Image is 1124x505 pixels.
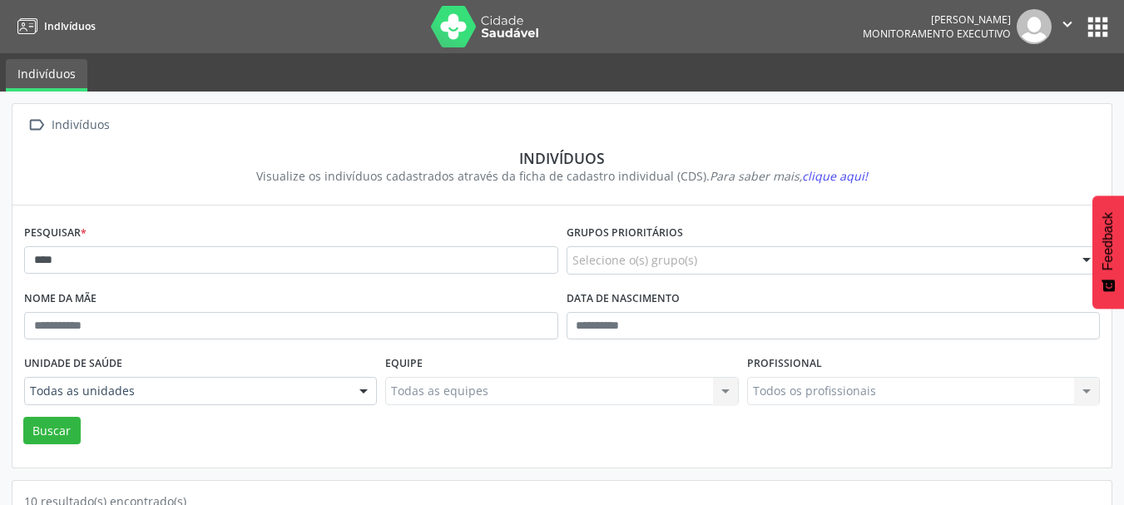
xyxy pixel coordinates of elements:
[1017,9,1052,44] img: img
[802,168,868,184] span: clique aqui!
[1092,196,1124,309] button: Feedback - Mostrar pesquisa
[24,220,87,246] label: Pesquisar
[1052,9,1083,44] button: 
[24,351,122,377] label: Unidade de saúde
[863,27,1011,41] span: Monitoramento Executivo
[863,12,1011,27] div: [PERSON_NAME]
[385,351,423,377] label: Equipe
[30,383,343,399] span: Todas as unidades
[36,167,1088,185] div: Visualize os indivíduos cadastrados através da ficha de cadastro individual (CDS).
[12,12,96,40] a: Indivíduos
[6,59,87,92] a: Indivíduos
[24,113,112,137] a:  Indivíduos
[747,351,822,377] label: Profissional
[48,113,112,137] div: Indivíduos
[1083,12,1112,42] button: apps
[710,168,868,184] i: Para saber mais,
[572,251,697,269] span: Selecione o(s) grupo(s)
[24,113,48,137] i: 
[36,149,1088,167] div: Indivíduos
[44,19,96,33] span: Indivíduos
[1058,15,1077,33] i: 
[23,417,81,445] button: Buscar
[567,220,683,246] label: Grupos prioritários
[24,286,97,312] label: Nome da mãe
[1101,212,1116,270] span: Feedback
[567,286,680,312] label: Data de nascimento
